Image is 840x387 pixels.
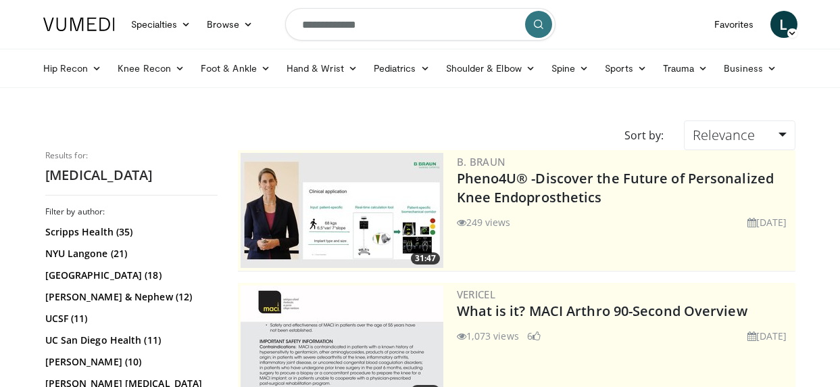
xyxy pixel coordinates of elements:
span: 31:47 [411,252,440,265]
h2: [MEDICAL_DATA] [45,166,218,184]
a: Specialties [123,11,199,38]
a: NYU Langone (21) [45,247,214,260]
a: UC San Diego Health (11) [45,334,214,347]
a: Sports [597,55,655,82]
a: Scripps Health (35) [45,225,214,239]
img: 2c749dd2-eaed-4ec0-9464-a41d4cc96b76.300x170_q85_crop-smart_upscale.jpg [241,153,443,268]
a: Hip Recon [35,55,110,82]
a: Shoulder & Elbow [438,55,543,82]
span: Relevance [693,126,755,144]
li: 249 views [457,215,511,229]
a: [PERSON_NAME] (10) [45,355,214,369]
a: 31:47 [241,153,443,268]
a: Knee Recon [109,55,193,82]
a: [PERSON_NAME] & Nephew (12) [45,290,214,304]
a: What is it? MACI Arthro 90-Second Overview [457,302,747,320]
div: Sort by: [614,120,674,150]
a: Spine [543,55,597,82]
a: Business [716,55,785,82]
p: Results for: [45,150,218,161]
a: Browse [199,11,261,38]
li: 1,073 views [457,329,519,343]
a: B. Braun [457,155,506,168]
a: [GEOGRAPHIC_DATA] (18) [45,269,214,282]
a: Pediatrics [366,55,438,82]
a: L [770,11,797,38]
input: Search topics, interventions [285,8,555,41]
li: 6 [527,329,541,343]
a: Relevance [684,120,795,150]
li: [DATE] [747,329,787,343]
img: VuMedi Logo [43,18,115,31]
a: Favorites [706,11,762,38]
a: Vericel [457,288,496,301]
a: Trauma [655,55,716,82]
li: [DATE] [747,215,787,229]
a: UCSF (11) [45,312,214,325]
h3: Filter by author: [45,206,218,217]
a: Pheno4U® -Discover the Future of Personalized Knee Endoprosthetics [457,169,774,206]
a: Foot & Ankle [193,55,278,82]
a: Hand & Wrist [278,55,366,82]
